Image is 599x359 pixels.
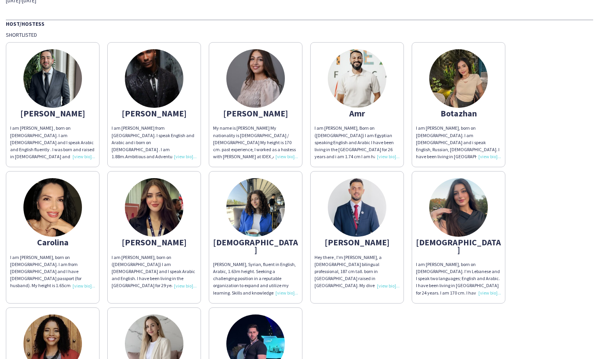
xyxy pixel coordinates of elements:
[125,178,183,237] img: thumb-65573fa8c7a8a.png
[213,239,298,253] div: [DEMOGRAPHIC_DATA]
[112,239,197,246] div: [PERSON_NAME]
[6,31,593,38] div: Shortlisted
[416,239,501,253] div: [DEMOGRAPHIC_DATA]
[328,49,386,108] img: thumb-66c1b6852183e.jpeg
[416,125,501,160] div: I am [PERSON_NAME], born on [DEMOGRAPHIC_DATA]. I am [DEMOGRAPHIC_DATA] and i speak English, Russ...
[10,125,95,160] div: I am [PERSON_NAME] , born on [DEMOGRAPHIC_DATA]. I am [DEMOGRAPHIC_DATA] and I speak Arabic and E...
[6,20,593,27] div: Host/Hostess
[416,110,501,117] div: Botazhan
[315,239,400,246] div: [PERSON_NAME]
[226,178,285,237] img: thumb-0dbf90ac-510c-45dd-b79f-20f591a424b3.jpg
[213,125,298,160] div: My name is [PERSON_NAME] My nationality is [DEMOGRAPHIC_DATA] / [DEMOGRAPHIC_DATA] My height is 1...
[112,254,196,310] span: I am [PERSON_NAME], born on ([DEMOGRAPHIC_DATA]) I am [DEMOGRAPHIC_DATA] and I speak Arabic and E...
[10,110,95,117] div: [PERSON_NAME]
[23,49,82,108] img: thumb-522eba01-378c-4e29-824e-2a9222cc89e5.jpg
[226,49,285,108] img: thumb-6681b11a57181.jpeg
[112,110,197,117] div: [PERSON_NAME]
[315,254,400,289] div: Hey there , I'm [PERSON_NAME], a [DEMOGRAPHIC_DATA] bilingual professional, 187 cm tall. born in ...
[429,178,488,237] img: thumb-66e6b7ba926ce.png
[328,178,386,237] img: thumb-651b1c0bce352.jpeg
[416,261,501,296] div: I am [PERSON_NAME], born on [DEMOGRAPHIC_DATA]. I’m Lebanese and I speak two languages; English a...
[10,239,95,246] div: Carolina
[10,254,95,289] div: I am [PERSON_NAME], born on [DEMOGRAPHIC_DATA]. I am from [DEMOGRAPHIC_DATA] and I have [DEMOGRAP...
[125,49,183,108] img: thumb-6200c9efd2820.jpeg
[112,125,194,159] span: I am [PERSON_NAME] from [GEOGRAPHIC_DATA]. I speak English and Arabic and i born on [DEMOGRAPHIC_...
[315,125,400,160] div: I am [PERSON_NAME], Born on ([DEMOGRAPHIC_DATA]) I am Egyptian speaking English and Arabic I have...
[429,49,488,108] img: thumb-661349bbd80cd.jpg
[23,178,82,237] img: thumb-8c768348-6c47-4566-a4ae-325e3f1deb12.jpg
[213,261,298,296] div: [PERSON_NAME], Syrian, fluent in English, Arabic, 1.63m height. Seeking a challenging position in...
[213,110,298,117] div: [PERSON_NAME]
[112,154,197,202] span: Ambitious and Adventurous person that fits into different rules. Been in the marketing and modell...
[315,110,400,117] div: Amr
